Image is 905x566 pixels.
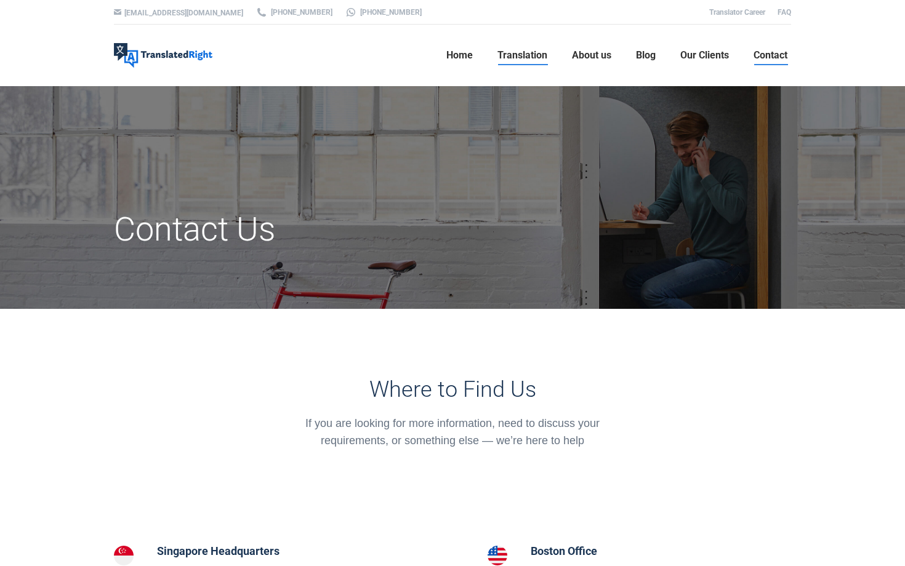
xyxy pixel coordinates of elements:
[114,209,559,250] h1: Contact Us
[157,543,280,560] h5: Singapore Headquarters
[114,43,212,68] img: Translated Right
[288,415,617,449] div: If you are looking for more information, need to discuss your requirements, or something else — w...
[754,49,787,62] span: Contact
[680,49,729,62] span: Our Clients
[572,49,611,62] span: About us
[632,36,659,75] a: Blog
[778,8,791,17] a: FAQ
[488,546,507,565] img: Boston Office
[531,543,628,560] h5: Boston Office
[494,36,551,75] a: Translation
[345,7,422,18] a: [PHONE_NUMBER]
[636,49,656,62] span: Blog
[124,9,243,17] a: [EMAIL_ADDRESS][DOMAIN_NAME]
[446,49,473,62] span: Home
[497,49,547,62] span: Translation
[114,546,134,565] img: Singapore Headquarters
[288,377,617,402] h3: Where to Find Us
[568,36,615,75] a: About us
[255,7,332,18] a: [PHONE_NUMBER]
[709,8,765,17] a: Translator Career
[750,36,791,75] a: Contact
[677,36,733,75] a: Our Clients
[443,36,477,75] a: Home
